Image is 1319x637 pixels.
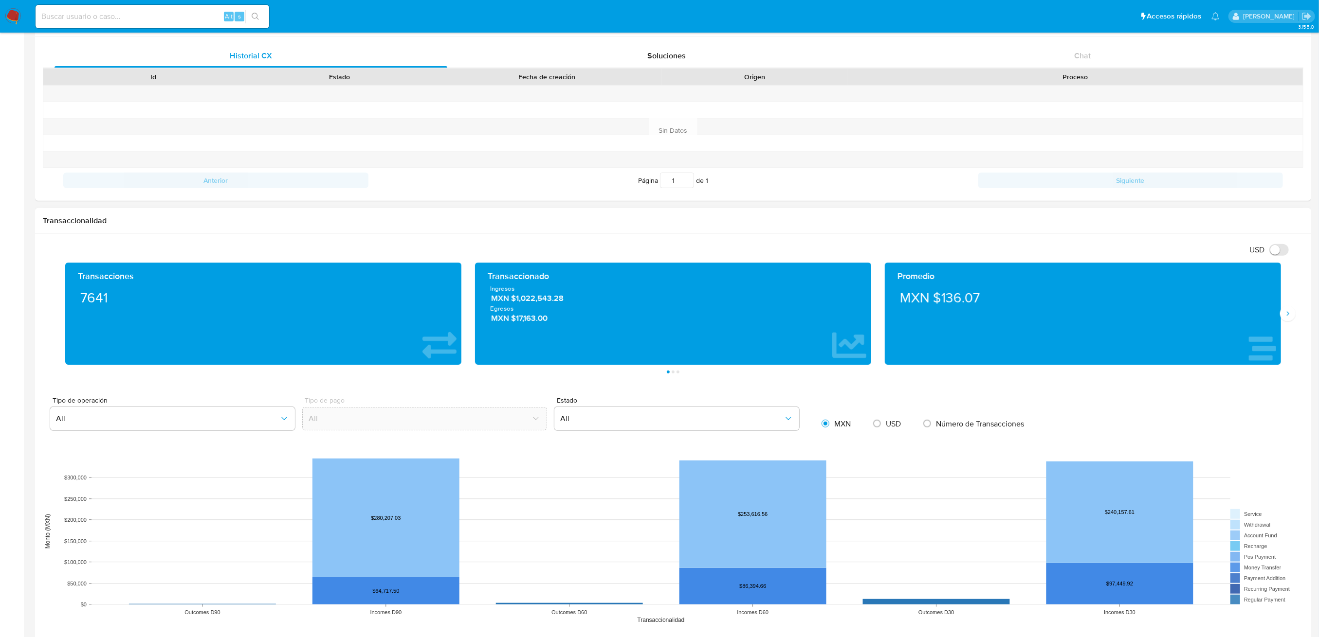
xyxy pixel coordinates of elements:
h1: Transaccionalidad [43,216,1303,226]
span: Página de [638,173,708,188]
button: Anterior [63,173,368,188]
span: Accesos rápidos [1147,11,1202,21]
p: ivonne.perezonofre@mercadolibre.com.mx [1243,12,1298,21]
button: Siguiente [978,173,1283,188]
span: 1 [706,176,708,185]
span: Chat [1075,50,1091,61]
span: Soluciones [648,50,686,61]
div: Proceso [854,72,1296,82]
div: Estado [253,72,425,82]
div: Fecha de creación [439,72,655,82]
button: search-icon [245,10,265,23]
span: Historial CX [230,50,272,61]
span: s [238,12,241,21]
div: Id [67,72,239,82]
a: Salir [1301,11,1312,21]
input: Buscar usuario o caso... [36,10,269,23]
a: Notificaciones [1211,12,1220,20]
span: 3.155.0 [1298,23,1314,31]
div: Origen [668,72,841,82]
span: Alt [225,12,233,21]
